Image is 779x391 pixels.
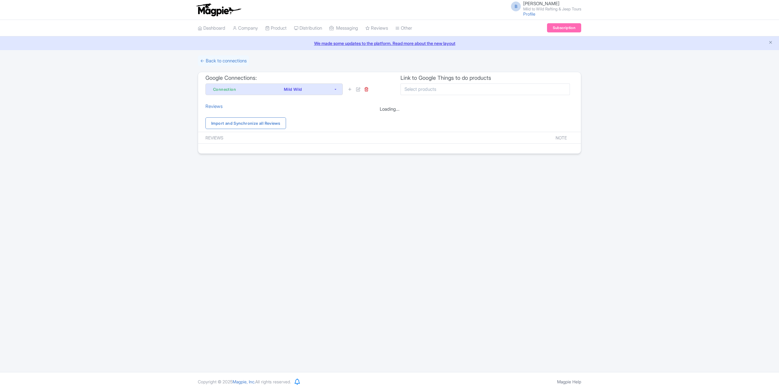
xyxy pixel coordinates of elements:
[507,1,581,11] a: B [PERSON_NAME] Mild to Wild Rafting & Jeep Tours
[329,20,358,37] a: Messaging
[380,106,400,112] span: Loading...
[294,20,322,37] a: Distribution
[523,7,581,11] small: Mild to Wild Rafting & Jeep Tours
[233,379,255,384] span: Magpie, Inc.
[198,55,249,66] a: ← Back to connections
[195,3,242,17] img: logo-ab69f6fb50320c5b225c76a69d11143b.png
[252,86,334,93] div: Mild Wild
[233,20,258,37] a: Company
[523,1,560,6] span: [PERSON_NAME]
[205,117,286,129] a: Import and Synchronize all Reviews
[768,39,773,46] button: Close announcement
[557,379,581,384] a: Magpie Help
[365,20,388,37] a: Reviews
[205,75,379,81] h3: Google Connections:
[552,132,581,144] th: Note
[511,2,521,11] span: B
[213,86,249,93] div: Connection
[404,87,440,92] input: Select products
[205,98,223,115] a: Reviews
[395,20,412,37] a: Other
[198,132,552,144] th: Reviews
[400,75,566,81] h3: Link to Google Things to do products
[4,40,775,46] a: We made some updates to the platform. Read more about the new layout
[205,83,343,95] button: Connection Mild Wild
[194,378,295,385] div: Copyright © 2025 All rights reserved.
[547,23,581,32] a: Subscription
[265,20,287,37] a: Product
[198,20,225,37] a: Dashboard
[523,11,535,17] a: Profile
